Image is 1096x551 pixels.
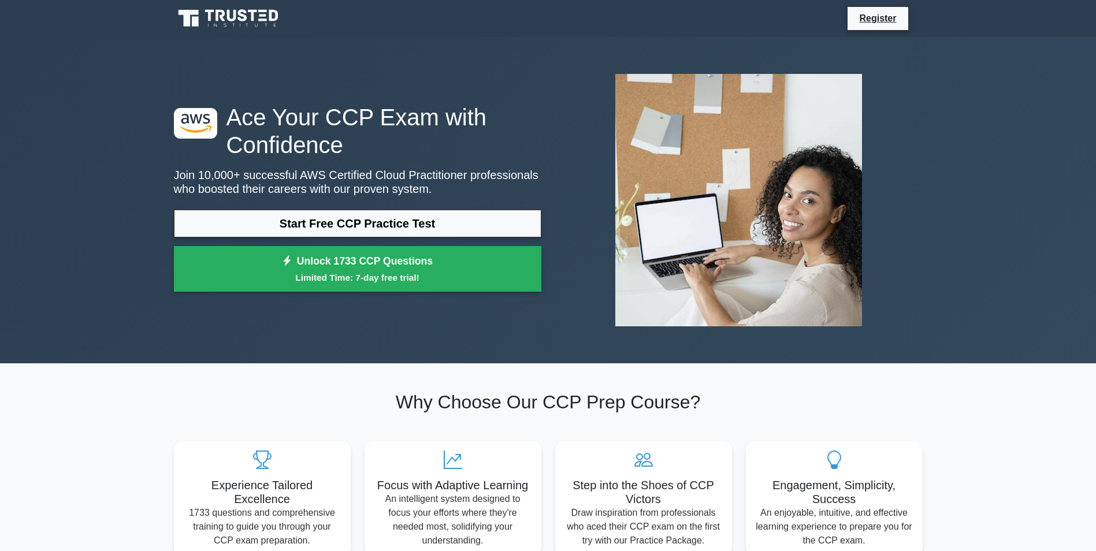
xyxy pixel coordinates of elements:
[183,478,341,506] h5: Experience Tailored Excellence
[183,506,341,548] p: 1733 questions and comprehensive training to guide you through your CCP exam preparation.
[564,478,723,506] h5: Step into the Shoes of CCP Victors
[174,168,541,196] p: Join 10,000+ successful AWS Certified Cloud Practitioner professionals who boosted their careers ...
[374,478,532,492] h5: Focus with Adaptive Learning
[174,210,541,237] a: Start Free CCP Practice Test
[174,391,923,413] h2: Why Choose Our CCP Prep Course?
[852,11,903,25] a: Register
[174,103,541,159] h1: Ace Your CCP Exam with Confidence
[188,271,527,284] small: Limited Time: 7-day free trial!
[174,246,541,292] a: Unlock 1733 CCP QuestionsLimited Time: 7-day free trial!
[564,506,723,548] p: Draw inspiration from professionals who aced their CCP exam on the first try with our Practice Pa...
[755,506,913,548] p: An enjoyable, intuitive, and effective learning experience to prepare you for the CCP exam.
[755,478,913,506] h5: Engagement, Simplicity, Success
[374,492,532,548] p: An intelligent system designed to focus your efforts where they're needed most, solidifying your ...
